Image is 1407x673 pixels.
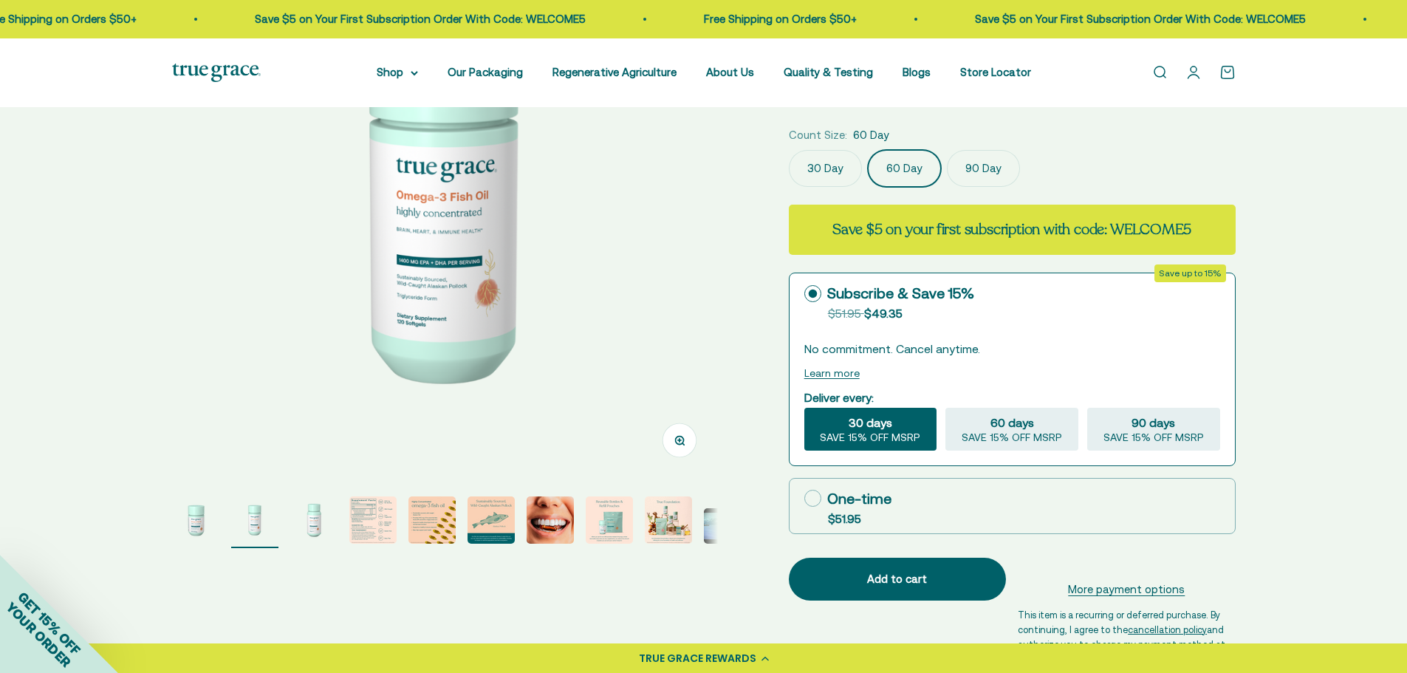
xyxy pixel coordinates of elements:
[645,496,692,548] button: Go to item 9
[377,64,418,81] summary: Shop
[832,219,1191,239] strong: Save $5 on your first subscription with code: WELCOME5
[448,66,523,78] a: Our Packaging
[975,10,1306,28] p: Save $5 on Your First Subscription Order With Code: WELCOME5
[3,599,74,670] span: YOUR ORDER
[586,496,633,548] button: Go to item 8
[255,10,586,28] p: Save $5 on Your First Subscription Order With Code: WELCOME5
[704,13,857,25] a: Free Shipping on Orders $50+
[706,66,754,78] a: About Us
[1128,624,1207,635] span: cancellation policy
[527,496,574,548] button: Go to item 7
[586,496,633,544] img: When you opt for our refill pouches instead of buying a whole new bottle every time you buy suppl...
[290,496,338,548] button: Go to item 3
[789,558,1006,601] button: Add to cart
[468,496,515,548] button: Go to item 6
[172,496,219,544] img: Omega-3 Fish Oil for Brain, Heart, and Immune Health* Sustainably sourced, wild-caught Alaskan fi...
[639,651,756,666] div: TRUE GRACE REWARDS
[15,589,83,657] span: GET 15% OFF
[408,496,456,548] button: Go to item 5
[818,570,976,588] div: Add to cart
[960,66,1031,78] a: Store Locator
[231,496,278,544] img: Omega-3 Fish Oil
[1018,581,1235,598] a: More payment options
[172,496,219,548] button: Go to item 1
[645,496,692,544] img: Our full product line provides a robust and comprehensive offering for a true foundation of healt...
[903,66,931,78] a: Blogs
[290,496,338,544] img: Omega-3 Fish Oil
[784,66,873,78] a: Quality & Testing
[853,126,889,144] span: 60 Day
[468,496,515,544] img: Our fish oil is traceable back to the specific fishery it came form, so you can check that it mee...
[527,496,574,544] img: Alaskan Pollock live a short life and do not bio-accumulate heavy metals and toxins the way older...
[349,496,397,548] button: Go to item 4
[552,66,677,78] a: Regenerative Agriculture
[231,496,278,548] button: Go to item 2
[408,496,456,544] img: - Sustainably sourced, wild-caught Alaskan fish - Provides 1400 mg of the essential fatty Acids E...
[789,126,847,144] legend: Count Size:
[704,508,751,548] button: Go to item 10
[349,496,397,544] img: We source our fish oil from Alaskan Pollock that have been freshly caught for human consumption i...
